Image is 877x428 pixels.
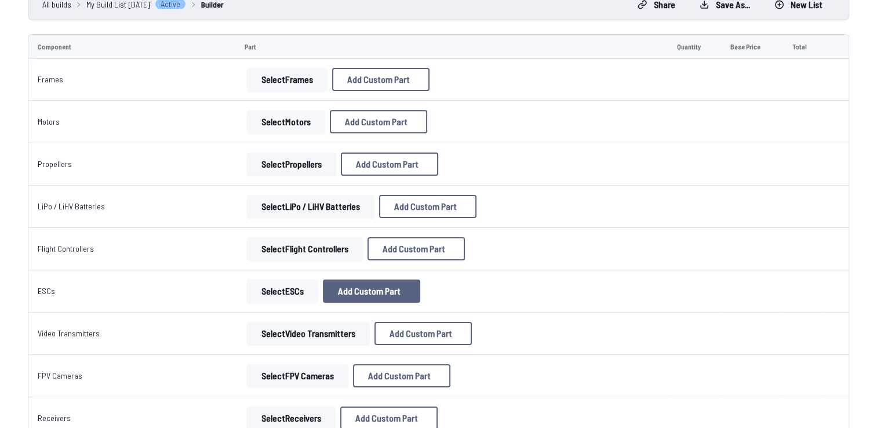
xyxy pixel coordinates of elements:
[323,280,420,303] button: Add Custom Part
[245,153,339,176] a: SelectPropellers
[355,414,418,423] span: Add Custom Part
[245,110,327,133] a: SelectMotors
[247,322,370,345] button: SelectVideo Transmitters
[247,195,374,218] button: SelectLiPo / LiHV Batteries
[247,364,348,387] button: SelectFPV Cameras
[330,110,427,133] button: Add Custom Part
[338,286,401,296] span: Add Custom Part
[247,237,363,260] button: SelectFlight Controllers
[247,280,318,303] button: SelectESCs
[347,75,410,84] span: Add Custom Part
[368,371,431,380] span: Add Custom Part
[345,117,407,126] span: Add Custom Part
[245,195,377,218] a: SelectLiPo / LiHV Batteries
[38,244,94,253] a: Flight Controllers
[38,286,55,296] a: ESCs
[341,153,438,176] button: Add Custom Part
[332,68,430,91] button: Add Custom Part
[38,371,82,380] a: FPV Cameras
[245,322,372,345] a: SelectVideo Transmitters
[356,159,419,169] span: Add Custom Part
[390,329,452,338] span: Add Custom Part
[38,328,100,338] a: Video Transmitters
[38,201,105,211] a: LiPo / LiHV Batteries
[383,244,445,253] span: Add Custom Part
[38,74,63,84] a: Frames
[379,195,476,218] button: Add Custom Part
[394,202,457,211] span: Add Custom Part
[247,68,327,91] button: SelectFrames
[783,34,825,59] td: Total
[367,237,465,260] button: Add Custom Part
[374,322,472,345] button: Add Custom Part
[247,110,325,133] button: SelectMotors
[247,153,336,176] button: SelectPropellers
[668,34,722,59] td: Quantity
[245,68,330,91] a: SelectFrames
[38,159,72,169] a: Propellers
[38,413,71,423] a: Receivers
[28,34,235,59] td: Component
[721,34,783,59] td: Base Price
[235,34,668,59] td: Part
[245,237,365,260] a: SelectFlight Controllers
[245,280,321,303] a: SelectESCs
[38,117,60,126] a: Motors
[353,364,450,387] button: Add Custom Part
[245,364,351,387] a: SelectFPV Cameras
